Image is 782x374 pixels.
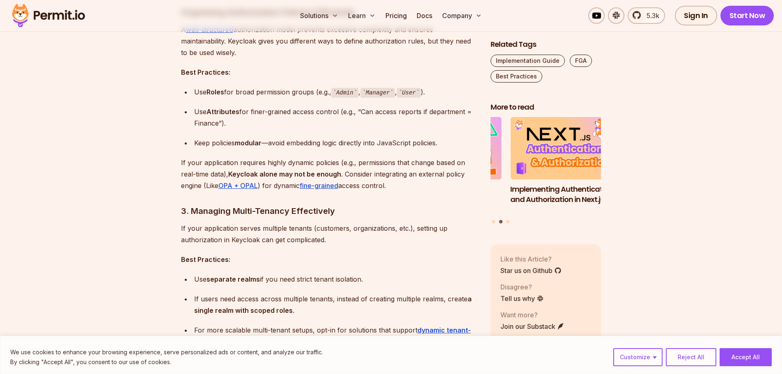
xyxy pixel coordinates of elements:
[666,348,716,366] button: Reject All
[628,7,665,24] a: 5.3k
[194,106,477,129] div: Use for finer-grained access control (e.g., “Can access reports if department = Finance”).
[613,348,663,366] button: Customize
[500,294,544,303] a: Tell us why
[500,254,562,264] p: Like this Article?
[194,324,477,347] div: For more scalable multi-tenant setups, opt-in for solutions that support without requiring hardco...
[491,55,565,67] a: Implementation Guide
[8,2,89,30] img: Permit logo
[491,70,542,83] a: Best Practices
[391,117,502,215] li: 1 of 3
[417,326,445,334] strong: dynamic
[500,310,564,320] p: Want more?
[642,11,659,21] span: 5.3k
[570,55,592,67] a: FGA
[228,170,341,178] strong: Keycloak alone may not be enough
[492,220,495,223] button: Go to slide 1
[491,39,601,50] h2: Related Tags
[506,220,509,223] button: Go to slide 3
[181,24,477,58] p: A authorization model prevents excessive complexity and ensures maintainability. Keycloak gives y...
[10,347,323,357] p: We use cookies to enhance your browsing experience, serve personalized ads or content, and analyz...
[206,108,239,116] strong: Attributes
[181,223,477,246] p: If your application serves multiple tenants (customers, organizations, etc.), setting up authoriz...
[194,273,477,285] div: Use if you need strict tenant isolation.
[510,117,621,215] a: Implementing Authentication and Authorization in Next.jsImplementing Authentication and Authoriza...
[186,25,233,34] a: well-structured
[510,117,621,180] img: Implementing Authentication and Authorization in Next.js
[235,139,261,147] strong: modular
[720,6,774,25] a: Start Now
[510,117,621,215] li: 2 of 3
[510,184,621,205] h3: Implementing Authentication and Authorization in Next.js
[382,7,410,24] a: Pricing
[500,282,544,292] p: Disagree?
[491,117,601,225] div: Posts
[181,204,477,218] h3: 3. Managing Multi-Tenancy Effectively
[491,102,601,112] h2: More to read
[499,220,502,224] button: Go to slide 2
[194,293,477,316] div: If users need access across multiple tenants, instead of creating multiple realms, create .
[500,266,562,275] a: Star us on Github
[397,88,421,98] code: User
[391,184,502,205] h3: Implementing Multi-Tenant RBAC in Nuxt.js
[10,357,323,367] p: By clicking "Accept All", you consent to our use of cookies.
[206,275,260,283] strong: separate realms
[331,88,359,98] code: Admin
[439,7,485,24] button: Company
[218,181,258,190] a: OPA + OPAL
[345,7,379,24] button: Learn
[360,88,395,98] code: Manager
[300,181,338,190] a: fine-grained
[181,157,477,191] p: If your application requires highly dynamic policies (e.g., permissions that change based on real...
[206,88,224,96] strong: Roles
[194,86,477,98] div: Use for broad permission groups (e.g., , , ).
[413,7,436,24] a: Docs
[181,68,230,76] strong: Best Practices:
[500,321,564,331] a: Join our Substack
[194,137,477,149] div: Keep policies —avoid embedding logic directly into JavaScript policies.
[675,6,717,25] a: Sign In
[720,348,772,366] button: Accept All
[181,255,230,264] strong: Best Practices:
[297,7,342,24] button: Solutions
